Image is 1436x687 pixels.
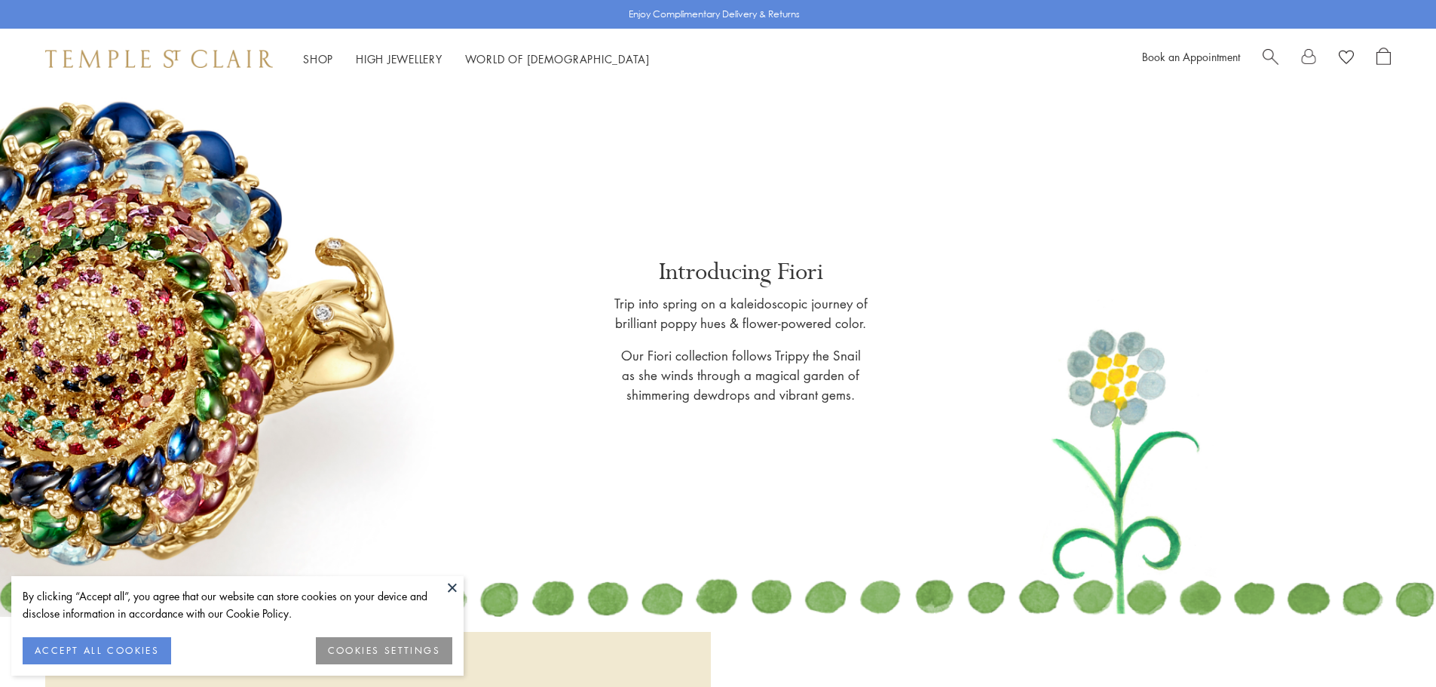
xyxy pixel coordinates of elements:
a: World of [DEMOGRAPHIC_DATA]World of [DEMOGRAPHIC_DATA] [465,51,650,66]
div: By clicking “Accept all”, you agree that our website can store cookies on your device and disclos... [23,587,452,622]
a: Open Shopping Bag [1376,48,1391,70]
nav: Main navigation [303,50,650,69]
a: High JewelleryHigh Jewellery [356,51,442,66]
p: Enjoy Complimentary Delivery & Returns [629,7,800,22]
a: Book an Appointment [1142,49,1240,64]
a: ShopShop [303,51,333,66]
button: COOKIES SETTINGS [316,637,452,664]
a: Search [1263,48,1278,70]
a: View Wishlist [1339,48,1354,70]
img: Temple St. Clair [45,50,273,68]
button: ACCEPT ALL COOKIES [23,637,171,664]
